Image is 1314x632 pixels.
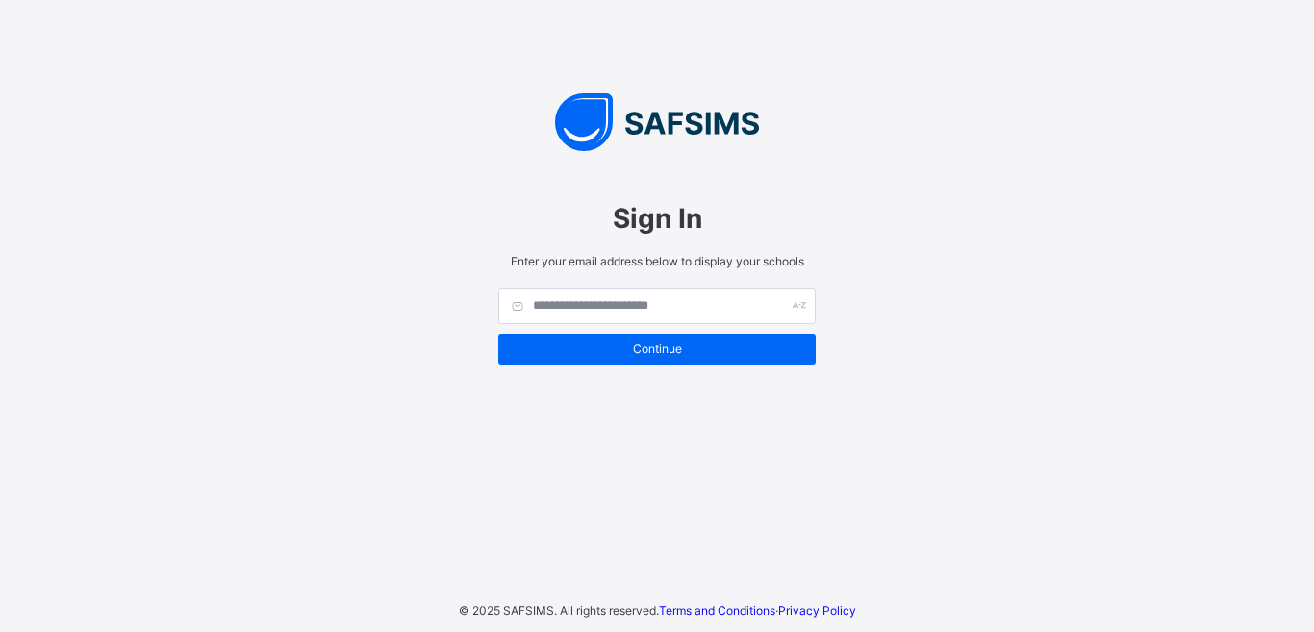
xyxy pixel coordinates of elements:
[659,603,856,618] span: ·
[479,93,835,151] img: SAFSIMS Logo
[659,603,775,618] a: Terms and Conditions
[778,603,856,618] a: Privacy Policy
[498,254,816,268] span: Enter your email address below to display your schools
[513,341,801,356] span: Continue
[459,603,659,618] span: © 2025 SAFSIMS. All rights reserved.
[498,202,816,235] span: Sign In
